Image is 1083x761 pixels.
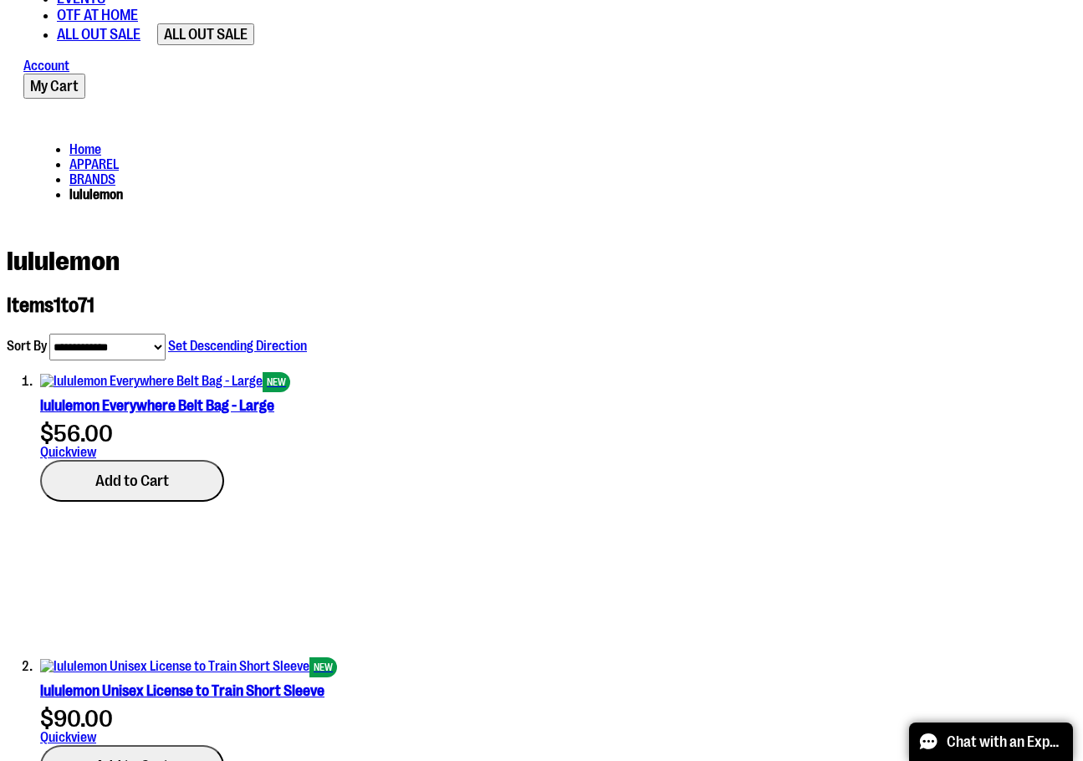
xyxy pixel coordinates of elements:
a: lululemon Unisex License to Train Short Sleeve [40,682,324,699]
span: NEW [263,372,290,392]
button: Chat with an Expert [909,723,1073,761]
button: Add to Cart [40,460,224,502]
span: $56.00 [40,420,113,447]
strong: lululemon [69,187,123,202]
span: lululemon [7,246,120,277]
a: Home [69,142,101,157]
a: lululemon Everywhere Belt Bag - Large [40,397,274,414]
img: lululemon Unisex License to Train Short Sleeve [40,659,309,674]
span: 71 [78,294,95,317]
button: My Cart [23,74,85,99]
a: Quickview [40,445,96,460]
span: OTF AT HOME [57,7,138,23]
a: Account [23,59,69,74]
span: ALL OUT SALE [164,26,248,43]
label: Sort By [7,339,47,354]
img: lululemon Everywhere Belt Bag - Large [40,374,263,389]
a: BRANDS [69,172,115,187]
div: product [40,374,1076,502]
a: Set Descending Direction [168,339,307,354]
a: APPAREL [69,157,119,172]
span: ALL OUT SALE [57,26,140,43]
a: Quickview [40,730,96,745]
span: Add to Cart [95,472,169,490]
span: My Cart [30,78,79,94]
span: NEW [309,657,337,677]
span: Chat with an Expert [947,733,1063,750]
h2: Items to [7,294,1076,317]
span: 1 [54,294,61,317]
span: $90.00 [40,705,113,733]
